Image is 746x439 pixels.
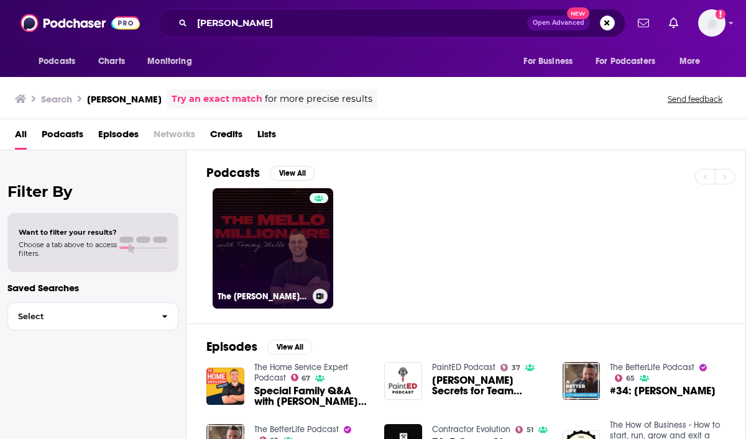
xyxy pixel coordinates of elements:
[716,9,725,19] svg: Add a profile image
[147,53,191,70] span: Monitoring
[610,386,716,396] a: #34: Tommy Mello
[515,50,588,73] button: open menu
[533,20,584,26] span: Open Advanced
[698,9,725,37] button: Show profile menu
[527,16,590,30] button: Open AdvancedNew
[206,165,315,181] a: PodcastsView All
[41,93,72,105] h3: Search
[257,124,276,150] a: Lists
[30,50,91,73] button: open menu
[567,7,589,19] span: New
[7,302,178,330] button: Select
[523,53,573,70] span: For Business
[610,362,694,373] a: The BetterLife Podcast
[384,362,422,400] img: Tommy Mello’s Secrets for Team Accountability: Contractor Evolution
[210,124,242,150] a: Credits
[270,166,315,181] button: View All
[626,376,635,381] span: 65
[527,427,533,433] span: 51
[265,92,372,106] span: for more precise results
[500,364,520,371] a: 37
[291,374,311,381] a: 67
[98,124,139,150] a: Episodes
[512,365,520,371] span: 37
[206,339,312,355] a: EpisodesView All
[254,386,370,407] a: Special Family Q&A with Tommy Mello’s Niece and Nephews!
[698,9,725,37] img: User Profile
[254,386,370,407] span: Special Family Q&A with [PERSON_NAME] Niece and Nephews!
[21,11,140,35] img: Podchaser - Follow, Share and Rate Podcasts
[432,362,495,373] a: PaintED Podcast
[19,228,117,237] span: Want to filter your results?
[563,362,601,400] img: #34: Tommy Mello
[206,368,244,405] img: Special Family Q&A with Tommy Mello’s Niece and Nephews!
[158,9,625,37] div: Search podcasts, credits, & more...
[679,53,701,70] span: More
[192,13,527,33] input: Search podcasts, credits, & more...
[206,165,260,181] h2: Podcasts
[596,53,655,70] span: For Podcasters
[15,124,27,150] a: All
[302,376,310,381] span: 67
[98,53,125,70] span: Charts
[432,375,548,396] span: [PERSON_NAME] Secrets for Team Accountability: Contractor Evolution
[39,53,75,70] span: Podcasts
[7,183,178,201] h2: Filter By
[432,424,510,435] a: Contractor Evolution
[87,93,162,105] h3: [PERSON_NAME]
[515,426,533,433] a: 51
[8,312,152,320] span: Select
[218,291,308,302] h3: The [PERSON_NAME] Millionaire with [PERSON_NAME]
[610,386,716,396] span: #34: [PERSON_NAME]
[664,94,726,104] button: Send feedback
[432,375,548,396] a: Tommy Mello’s Secrets for Team Accountability: Contractor Evolution
[633,12,654,34] a: Show notifications dropdown
[267,340,312,355] button: View All
[154,124,195,150] span: Networks
[698,9,725,37] span: Logged in as collectedstrategies
[90,50,132,73] a: Charts
[172,92,262,106] a: Try an exact match
[671,50,716,73] button: open menu
[213,188,333,309] a: The [PERSON_NAME] Millionaire with [PERSON_NAME]
[615,374,635,382] a: 65
[206,339,257,355] h2: Episodes
[42,124,83,150] a: Podcasts
[254,362,348,383] a: The Home Service Expert Podcast
[19,240,117,258] span: Choose a tab above to access filters.
[139,50,208,73] button: open menu
[254,424,339,435] a: The BetterLife Podcast
[587,50,673,73] button: open menu
[664,12,683,34] a: Show notifications dropdown
[7,282,178,294] p: Saved Searches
